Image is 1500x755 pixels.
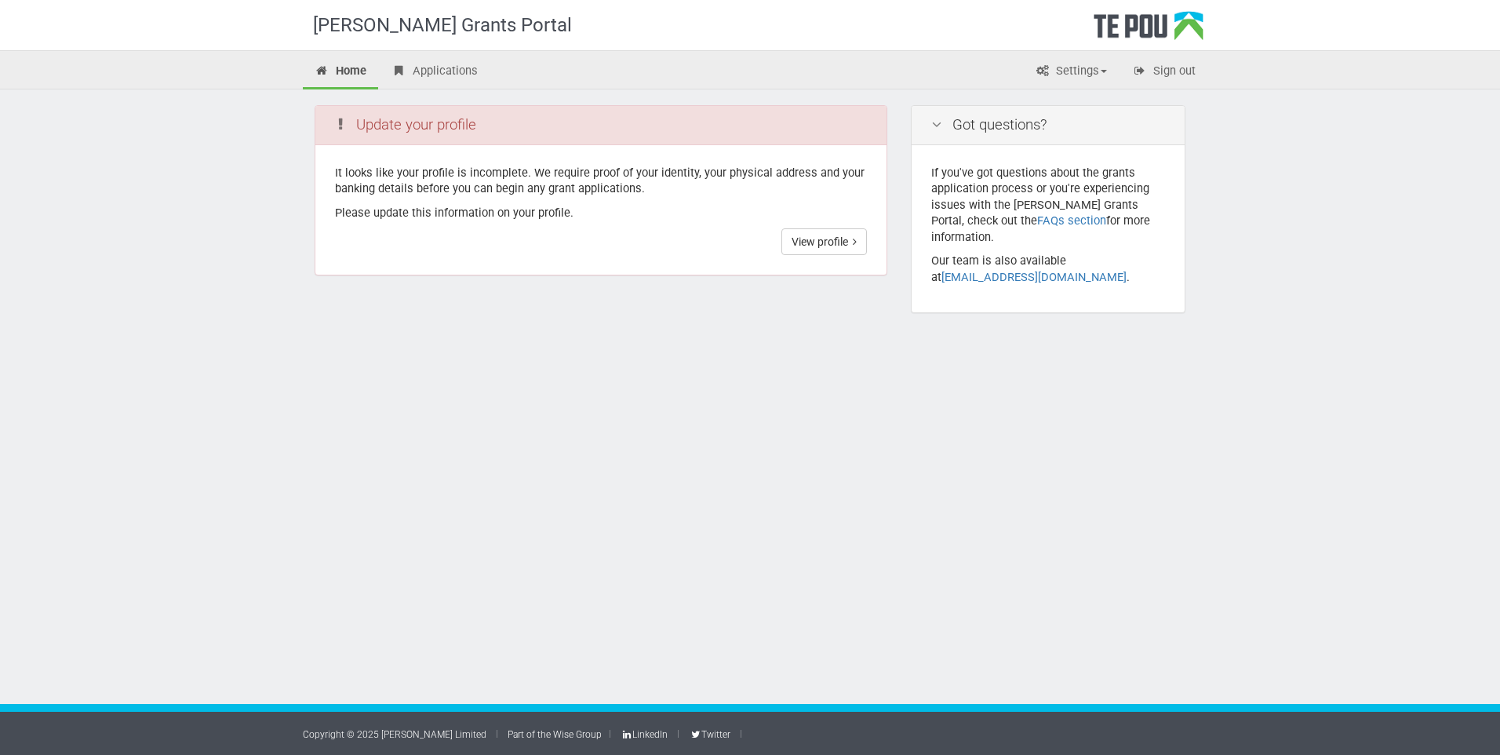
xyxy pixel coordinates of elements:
a: Twitter [689,729,730,740]
p: If you've got questions about the grants application process or you're experiencing issues with t... [931,165,1165,246]
a: Settings [1023,55,1119,89]
p: Please update this information on your profile. [335,205,867,221]
a: Part of the Wise Group [508,729,602,740]
a: Sign out [1120,55,1207,89]
a: [EMAIL_ADDRESS][DOMAIN_NAME] [941,270,1127,284]
a: Copyright © 2025 [PERSON_NAME] Limited [303,729,486,740]
div: Update your profile [315,106,887,145]
div: Te Pou Logo [1094,11,1203,50]
a: FAQs section [1037,213,1106,228]
a: Home [303,55,378,89]
a: LinkedIn [621,729,668,740]
div: Got questions? [912,106,1185,145]
p: Our team is also available at . [931,253,1165,285]
a: View profile [781,228,867,255]
p: It looks like your profile is incomplete. We require proof of your identity, your physical addres... [335,165,867,197]
a: Applications [380,55,490,89]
